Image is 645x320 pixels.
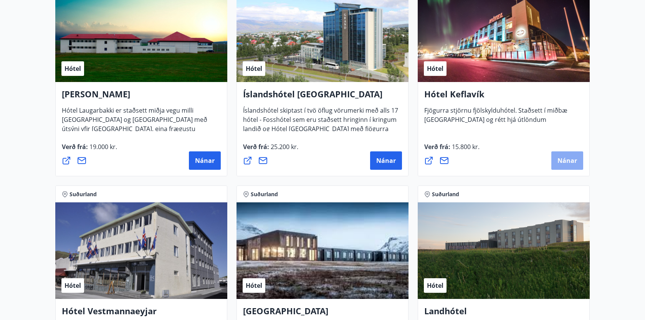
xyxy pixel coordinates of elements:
span: Íslandshótel skiptast í tvö öflug vörumerki með alls 17 hótel - Fosshótel sem eru staðsett hringi... [243,106,398,148]
span: Hótel Laugarbakki er staðsett miðja vegu milli [GEOGRAPHIC_DATA] og [GEOGRAPHIC_DATA] með útsýni ... [62,106,207,148]
button: Nánar [189,151,221,170]
span: Nánar [557,156,577,165]
span: Hótel [246,64,262,73]
button: Nánar [370,151,402,170]
span: Hótel [427,281,443,290]
h4: Hótel Keflavík [424,88,583,106]
h4: [PERSON_NAME] [62,88,221,106]
span: Nánar [195,156,215,165]
span: Hótel [246,281,262,290]
span: Nánar [376,156,396,165]
span: 19.000 kr. [88,143,117,151]
span: 25.200 kr. [269,143,298,151]
span: Suðurland [432,190,459,198]
h4: Íslandshótel [GEOGRAPHIC_DATA] [243,88,402,106]
span: 15.800 kr. [450,143,480,151]
span: Verð frá : [62,143,117,157]
span: Fjögurra stjörnu fjölskylduhótel. Staðsett í miðbæ [GEOGRAPHIC_DATA] og rétt hjá útlöndum [424,106,567,130]
span: Suðurland [251,190,278,198]
span: Hótel [64,281,81,290]
span: Verð frá : [243,143,298,157]
span: Hótel [427,64,443,73]
span: Verð frá : [424,143,480,157]
button: Nánar [551,151,583,170]
span: Hótel [64,64,81,73]
span: Suðurland [69,190,97,198]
